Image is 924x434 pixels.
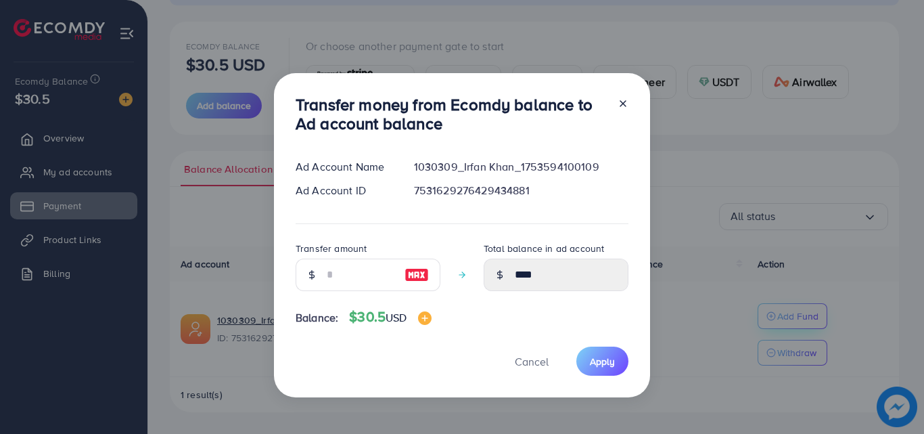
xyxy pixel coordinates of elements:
[405,267,429,283] img: image
[296,310,338,326] span: Balance:
[403,159,639,175] div: 1030309_Irfan Khan_1753594100109
[484,242,604,255] label: Total balance in ad account
[349,309,431,326] h4: $30.5
[285,159,403,175] div: Ad Account Name
[498,347,565,376] button: Cancel
[590,355,615,368] span: Apply
[285,183,403,198] div: Ad Account ID
[576,347,628,376] button: Apply
[515,354,549,369] span: Cancel
[296,242,367,255] label: Transfer amount
[418,311,432,325] img: image
[403,183,639,198] div: 7531629276429434881
[296,95,607,134] h3: Transfer money from Ecomdy balance to Ad account balance
[386,310,407,325] span: USD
